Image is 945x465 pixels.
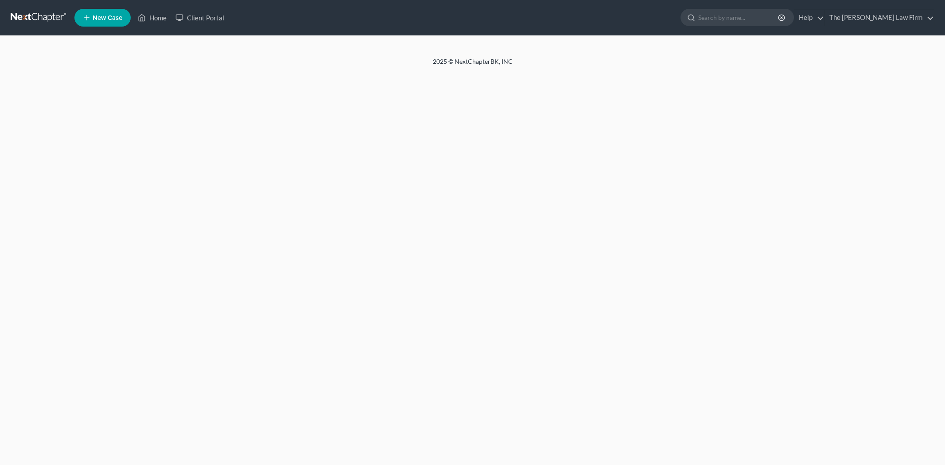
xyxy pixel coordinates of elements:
a: Client Portal [171,10,229,26]
a: The [PERSON_NAME] Law Firm [825,10,934,26]
input: Search by name... [698,9,779,26]
a: Help [794,10,824,26]
a: Home [133,10,171,26]
span: New Case [93,15,122,21]
div: 2025 © NextChapterBK, INC [220,57,725,73]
